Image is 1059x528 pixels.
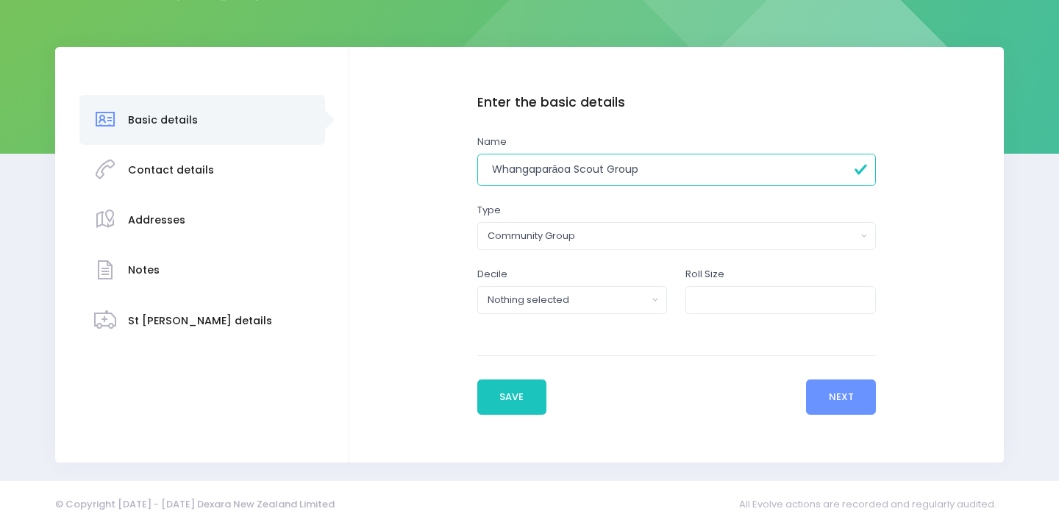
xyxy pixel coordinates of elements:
h3: Contact details [128,164,214,176]
h3: Notes [128,264,160,277]
label: Type [477,203,501,218]
div: Nothing selected [488,293,648,307]
span: All Evolve actions are recorded and regularly audited. [739,490,1004,519]
div: Community Group [488,229,856,243]
button: Save [477,379,546,415]
h3: Basic details [128,114,198,126]
h4: Enter the basic details [477,95,876,110]
button: Community Group [477,222,876,250]
label: Name [477,135,507,149]
label: Roll Size [685,267,724,282]
button: Nothing selected [477,286,667,314]
h3: St [PERSON_NAME] details [128,315,272,327]
button: Next [806,379,876,415]
label: Decile [477,267,507,282]
span: © Copyright [DATE] - [DATE] Dexara New Zealand Limited [55,497,335,511]
h3: Addresses [128,214,185,226]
